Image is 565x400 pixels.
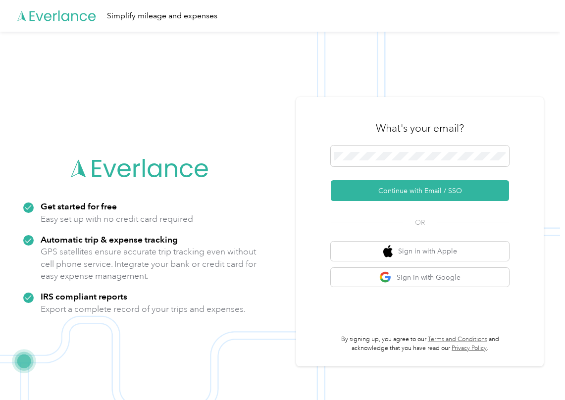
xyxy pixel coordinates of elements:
strong: Automatic trip & expense tracking [41,234,178,245]
img: google logo [379,271,392,284]
p: Easy set up with no credit card required [41,213,193,225]
p: Export a complete record of your trips and expenses. [41,303,246,315]
strong: IRS compliant reports [41,291,127,301]
button: Continue with Email / SSO [331,180,509,201]
p: By signing up, you agree to our and acknowledge that you have read our . [331,335,509,352]
button: apple logoSign in with Apple [331,242,509,261]
h3: What's your email? [376,121,464,135]
span: OR [403,217,437,228]
p: GPS satellites ensure accurate trip tracking even without cell phone service. Integrate your bank... [41,246,257,282]
img: apple logo [383,245,393,257]
iframe: Everlance-gr Chat Button Frame [510,345,565,400]
a: Terms and Conditions [428,336,487,343]
div: Simplify mileage and expenses [107,10,217,22]
a: Privacy Policy [452,345,487,352]
strong: Get started for free [41,201,117,211]
button: google logoSign in with Google [331,268,509,287]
